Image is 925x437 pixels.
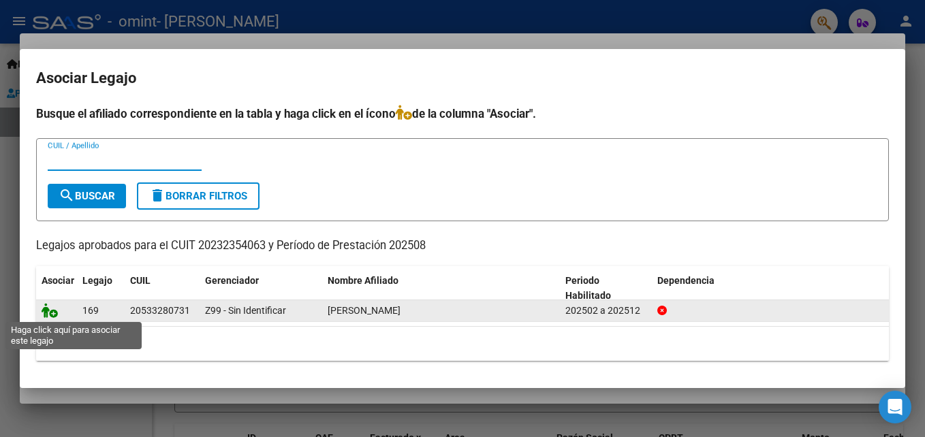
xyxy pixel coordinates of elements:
datatable-header-cell: Nombre Afiliado [322,266,560,311]
div: 202502 a 202512 [565,303,646,319]
div: 1 registros [36,327,889,361]
datatable-header-cell: Dependencia [652,266,890,311]
button: Buscar [48,184,126,208]
span: Periodo Habilitado [565,275,611,302]
h2: Asociar Legajo [36,65,889,91]
mat-icon: delete [149,187,166,204]
datatable-header-cell: Gerenciador [200,266,322,311]
datatable-header-cell: CUIL [125,266,200,311]
span: Dependencia [657,275,715,286]
span: Borrar Filtros [149,190,247,202]
datatable-header-cell: Periodo Habilitado [560,266,652,311]
mat-icon: search [59,187,75,204]
span: 169 [82,305,99,316]
datatable-header-cell: Legajo [77,266,125,311]
p: Legajos aprobados para el CUIT 20232354063 y Período de Prestación 202508 [36,238,889,255]
datatable-header-cell: Asociar [36,266,77,311]
span: Z99 - Sin Identificar [205,305,286,316]
span: Gerenciador [205,275,259,286]
span: TAGLIATORI SANTINO [328,305,401,316]
span: Asociar [42,275,74,286]
span: Nombre Afiliado [328,275,398,286]
button: Borrar Filtros [137,182,260,210]
div: 20533280731 [130,303,190,319]
span: Buscar [59,190,115,202]
span: CUIL [130,275,151,286]
h4: Busque el afiliado correspondiente en la tabla y haga click en el ícono de la columna "Asociar". [36,105,889,123]
div: Open Intercom Messenger [879,391,911,423]
span: Legajo [82,275,112,286]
